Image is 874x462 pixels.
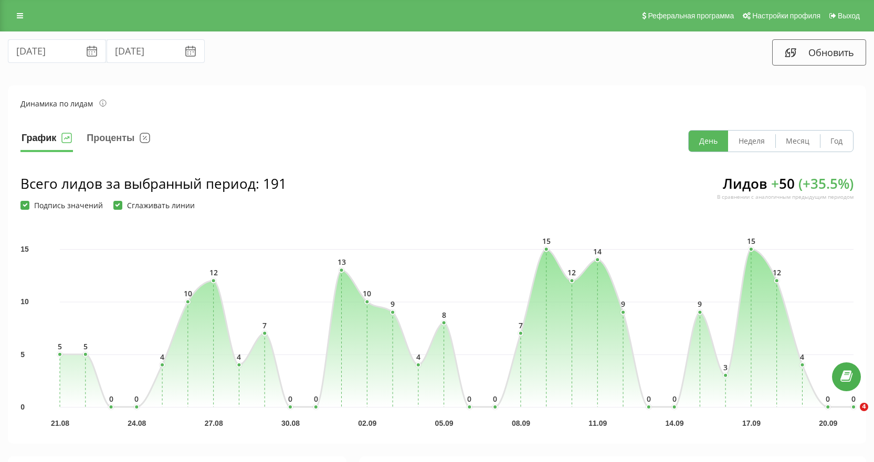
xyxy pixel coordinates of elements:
[698,299,702,309] text: 9
[728,131,775,152] button: Неделя
[113,201,195,210] label: Сглаживать линии
[775,131,820,152] button: Месяц
[20,245,29,253] text: 15
[838,403,864,428] iframe: Intercom live chat
[20,174,287,193] div: Всего лидов за выбранный период : 191
[747,236,755,246] text: 15
[262,320,267,330] text: 7
[723,362,728,372] text: 3
[519,320,523,330] text: 7
[851,394,856,404] text: 0
[20,350,25,359] text: 5
[860,403,868,411] span: 4
[838,12,860,20] span: Выход
[281,419,300,427] text: 30.08
[134,394,139,404] text: 0
[358,419,376,427] text: 02.09
[819,419,837,427] text: 20.09
[467,394,471,404] text: 0
[86,130,151,152] button: Проценты
[567,267,576,277] text: 12
[20,98,107,109] div: Динамика по лидам
[773,267,781,277] text: 12
[20,201,103,210] label: Подпись значений
[128,419,146,427] text: 24.08
[442,310,446,320] text: 8
[288,394,292,404] text: 0
[237,352,241,362] text: 4
[771,174,779,193] span: +
[800,352,804,362] text: 4
[391,299,395,309] text: 9
[542,236,551,246] text: 15
[717,193,854,200] div: В сравнении с аналогичным предыдущим периодом
[588,419,607,427] text: 11.09
[314,394,318,404] text: 0
[363,288,371,298] text: 10
[742,419,761,427] text: 17.09
[160,352,164,362] text: 4
[83,341,88,351] text: 5
[512,419,530,427] text: 08.09
[435,419,454,427] text: 05.09
[51,419,69,427] text: 21.08
[416,352,420,362] text: 4
[20,297,29,306] text: 10
[666,419,684,427] text: 14.09
[826,394,830,404] text: 0
[184,288,192,298] text: 10
[621,299,625,309] text: 9
[672,394,677,404] text: 0
[798,174,854,193] span: ( + 35.5 %)
[717,174,854,210] div: Лидов 50
[752,12,820,20] span: Настройки профиля
[20,403,25,411] text: 0
[205,419,223,427] text: 27.08
[58,341,62,351] text: 5
[20,130,73,152] button: График
[689,131,728,152] button: День
[647,394,651,404] text: 0
[820,131,853,152] button: Год
[493,394,497,404] text: 0
[109,394,113,404] text: 0
[338,257,346,267] text: 13
[772,39,866,66] button: Обновить
[648,12,734,20] span: Реферальная программа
